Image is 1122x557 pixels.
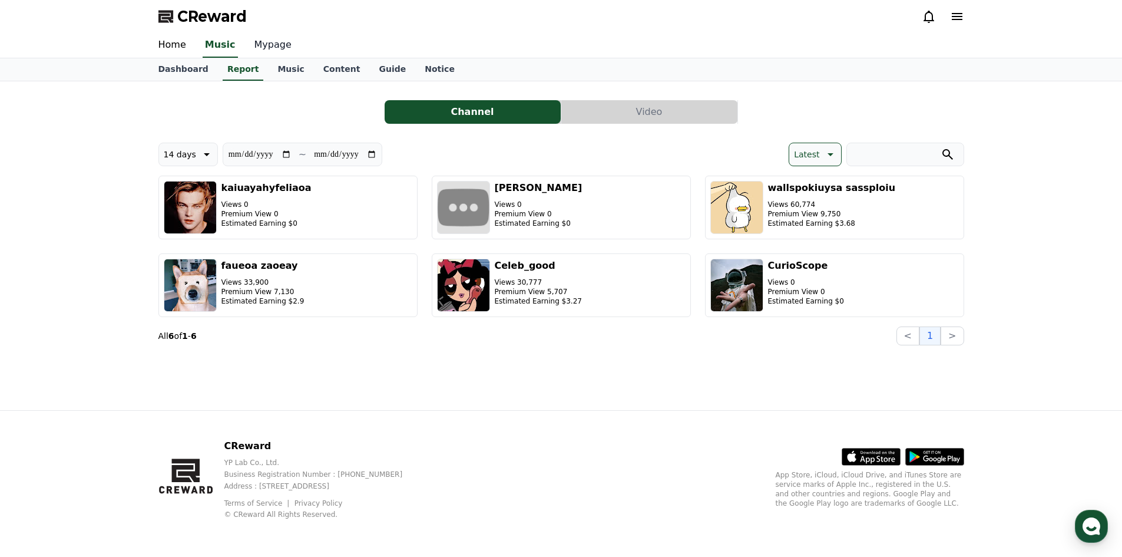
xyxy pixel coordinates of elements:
[203,33,238,58] a: Music
[710,181,763,234] img: wallspokiuysa sassploiu
[223,58,264,81] a: Report
[221,209,312,219] p: Premium View 0
[149,33,196,58] a: Home
[768,259,844,273] h3: CurioScope
[158,253,418,317] button: faueoa zaoeay Views 33,900 Premium View 7,130 Estimated Earning $2.9
[4,374,78,403] a: Home
[768,209,896,219] p: Premium View 9,750
[710,259,763,312] img: CurioScope
[896,327,919,345] button: <
[919,327,941,345] button: 1
[158,176,418,239] button: kaiuayahyfeliaoa Views 0 Premium View 0 Estimated Earning $0
[221,219,312,228] p: Estimated Earning $0
[299,147,306,162] p: ~
[776,470,964,508] p: App Store, iCloud, iCloud Drive, and iTunes Store are service marks of Apple Inc., registered in ...
[221,259,305,273] h3: faueoa zaoeay
[561,100,737,124] button: Video
[164,181,217,234] img: kaiuayahyfeliaoa
[245,33,301,58] a: Mypage
[768,296,844,306] p: Estimated Earning $0
[415,58,464,81] a: Notice
[495,259,582,273] h3: Celeb_good
[221,287,305,296] p: Premium View 7,130
[789,143,841,166] button: Latest
[152,374,226,403] a: Settings
[768,200,896,209] p: Views 60,774
[794,146,819,163] p: Latest
[168,331,174,341] strong: 6
[224,439,421,453] p: CReward
[224,458,421,467] p: YP Lab Co., Ltd.
[385,100,561,124] button: Channel
[164,146,196,163] p: 14 days
[437,181,490,234] img: Lshmi Powell
[224,499,291,507] a: Terms of Service
[30,391,51,401] span: Home
[437,259,490,312] img: Celeb_good
[314,58,370,81] a: Content
[768,278,844,287] p: Views 0
[177,7,247,26] span: CReward
[495,181,582,195] h3: [PERSON_NAME]
[158,330,197,342] p: All of -
[768,219,896,228] p: Estimated Earning $3.68
[164,259,217,312] img: faueoa zaoeay
[705,176,964,239] button: wallspokiuysa sassploiu Views 60,774 Premium View 9,750 Estimated Earning $3.68
[158,143,218,166] button: 14 days
[191,331,197,341] strong: 6
[158,7,247,26] a: CReward
[495,219,582,228] p: Estimated Earning $0
[768,181,896,195] h3: wallspokiuysa sassploiu
[98,392,133,401] span: Messages
[369,58,415,81] a: Guide
[221,278,305,287] p: Views 33,900
[78,374,152,403] a: Messages
[941,327,964,345] button: >
[221,181,312,195] h3: kaiuayahyfeliaoa
[495,278,582,287] p: Views 30,777
[495,296,582,306] p: Estimated Earning $3.27
[224,482,421,491] p: Address : [STREET_ADDRESS]
[221,296,305,306] p: Estimated Earning $2.9
[221,200,312,209] p: Views 0
[268,58,313,81] a: Music
[224,510,421,519] p: © CReward All Rights Reserved.
[432,253,691,317] button: Celeb_good Views 30,777 Premium View 5,707 Estimated Earning $3.27
[224,470,421,479] p: Business Registration Number : [PHONE_NUMBER]
[294,499,343,507] a: Privacy Policy
[432,176,691,239] button: [PERSON_NAME] Views 0 Premium View 0 Estimated Earning $0
[495,287,582,296] p: Premium View 5,707
[182,331,188,341] strong: 1
[495,200,582,209] p: Views 0
[705,253,964,317] button: CurioScope Views 0 Premium View 0 Estimated Earning $0
[495,209,582,219] p: Premium View 0
[768,287,844,296] p: Premium View 0
[174,391,203,401] span: Settings
[149,58,218,81] a: Dashboard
